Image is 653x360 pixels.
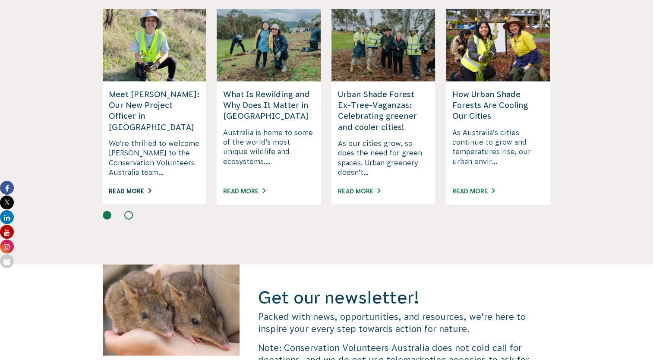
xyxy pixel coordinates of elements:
p: Packed with news, opportunities, and resources, we’re here to inspire your every step towards act... [258,311,550,335]
h5: How Urban Shade Forests Are Cooling Our Cities [452,89,543,122]
a: Read More [338,188,380,195]
a: Read More [109,188,151,195]
h5: Meet [PERSON_NAME]: Our New Project Officer in [GEOGRAPHIC_DATA] [109,89,200,133]
p: As Australia’s cities continue to grow and temperatures rise, our urban envir... [452,128,543,177]
a: Read More [223,188,265,195]
p: Australia is home to some of the world’s most unique wildlife and ecosystems.... [223,128,314,177]
h5: Urban Shade Forest Ex-Tree-Vaganzas: Celebrating greener and cooler cities! [338,89,429,133]
p: We’re thrilled to welcome [PERSON_NAME] to the Conservation Volunteers Australia team... [109,139,200,177]
h5: What Is Rewilding and Why Does It Matter in [GEOGRAPHIC_DATA] [223,89,314,122]
a: Read More [452,188,495,195]
p: As our cities grow, so does the need for green spaces. Urban greenery doesn’t... [338,139,429,177]
h2: Get our newsletter! [258,286,550,309]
